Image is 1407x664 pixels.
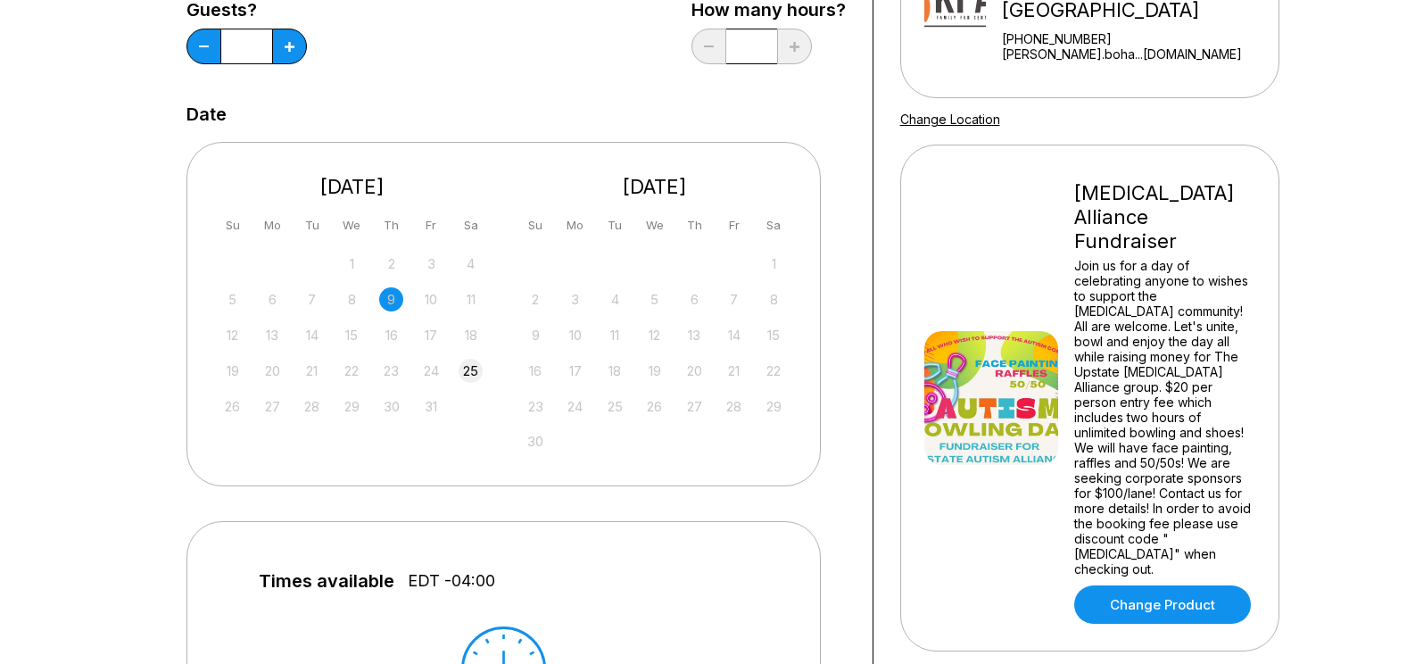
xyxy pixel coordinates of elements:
[261,213,285,237] div: Mo
[563,359,587,383] div: Not available Monday, November 17th, 2025
[220,287,244,311] div: Not available Sunday, October 5th, 2025
[419,359,443,383] div: Not available Friday, October 24th, 2025
[340,287,364,311] div: Not available Wednesday, October 8th, 2025
[419,252,443,276] div: Not available Friday, October 3rd, 2025
[379,213,403,237] div: Th
[722,394,746,419] div: Not available Friday, November 28th, 2025
[261,359,285,383] div: Not available Monday, October 20th, 2025
[459,323,483,347] div: Not available Saturday, October 18th, 2025
[419,394,443,419] div: Not available Friday, October 31st, 2025
[563,394,587,419] div: Not available Monday, November 24th, 2025
[524,323,548,347] div: Not available Sunday, November 9th, 2025
[762,213,786,237] div: Sa
[459,252,483,276] div: Not available Saturday, October 4th, 2025
[924,331,1058,465] img: Autism Alliance Fundraiser
[379,394,403,419] div: Not available Thursday, October 30th, 2025
[517,175,793,199] div: [DATE]
[683,213,707,237] div: Th
[563,213,587,237] div: Mo
[419,213,443,237] div: Fr
[722,213,746,237] div: Fr
[762,252,786,276] div: Not available Saturday, November 1st, 2025
[340,359,364,383] div: Not available Wednesday, October 22nd, 2025
[1002,31,1270,46] div: [PHONE_NUMBER]
[900,112,1000,127] a: Change Location
[220,359,244,383] div: Not available Sunday, October 19th, 2025
[259,571,394,591] span: Times available
[261,394,285,419] div: Not available Monday, October 27th, 2025
[563,323,587,347] div: Not available Monday, November 10th, 2025
[340,252,364,276] div: Not available Wednesday, October 1st, 2025
[379,287,403,311] div: Not available Thursday, October 9th, 2025
[340,213,364,237] div: We
[419,323,443,347] div: Not available Friday, October 17th, 2025
[300,323,324,347] div: Not available Tuesday, October 14th, 2025
[683,394,707,419] div: Not available Thursday, November 27th, 2025
[1074,258,1255,577] div: Join us for a day of celebrating anyone to wishes to support the [MEDICAL_DATA] community! All ar...
[220,213,244,237] div: Su
[300,359,324,383] div: Not available Tuesday, October 21st, 2025
[683,287,707,311] div: Not available Thursday, November 6th, 2025
[459,287,483,311] div: Not available Saturday, October 11th, 2025
[603,323,627,347] div: Not available Tuesday, November 11th, 2025
[379,252,403,276] div: Not available Thursday, October 2nd, 2025
[683,359,707,383] div: Not available Thursday, November 20th, 2025
[642,213,666,237] div: We
[459,213,483,237] div: Sa
[603,213,627,237] div: Tu
[642,287,666,311] div: Not available Wednesday, November 5th, 2025
[524,213,548,237] div: Su
[1074,181,1255,253] div: [MEDICAL_DATA] Alliance Fundraiser
[214,175,491,199] div: [DATE]
[524,287,548,311] div: Not available Sunday, November 2nd, 2025
[300,213,324,237] div: Tu
[300,287,324,311] div: Not available Tuesday, October 7th, 2025
[762,359,786,383] div: Not available Saturday, November 22nd, 2025
[1074,585,1251,624] a: Change Product
[408,571,495,591] span: EDT -04:00
[220,323,244,347] div: Not available Sunday, October 12th, 2025
[379,359,403,383] div: Not available Thursday, October 23rd, 2025
[524,359,548,383] div: Not available Sunday, November 16th, 2025
[722,359,746,383] div: Not available Friday, November 21st, 2025
[642,359,666,383] div: Not available Wednesday, November 19th, 2025
[300,394,324,419] div: Not available Tuesday, October 28th, 2025
[219,250,486,419] div: month 2025-10
[220,394,244,419] div: Not available Sunday, October 26th, 2025
[642,394,666,419] div: Not available Wednesday, November 26th, 2025
[459,359,483,383] div: Choose Saturday, October 25th, 2025
[340,323,364,347] div: Not available Wednesday, October 15th, 2025
[603,287,627,311] div: Not available Tuesday, November 4th, 2025
[186,104,227,124] label: Date
[419,287,443,311] div: Not available Friday, October 10th, 2025
[762,287,786,311] div: Not available Saturday, November 8th, 2025
[683,323,707,347] div: Not available Thursday, November 13th, 2025
[603,394,627,419] div: Not available Tuesday, November 25th, 2025
[261,287,285,311] div: Not available Monday, October 6th, 2025
[340,394,364,419] div: Not available Wednesday, October 29th, 2025
[603,359,627,383] div: Not available Tuesday, November 18th, 2025
[524,394,548,419] div: Not available Sunday, November 23rd, 2025
[524,429,548,453] div: Not available Sunday, November 30th, 2025
[261,323,285,347] div: Not available Monday, October 13th, 2025
[762,323,786,347] div: Not available Saturday, November 15th, 2025
[722,323,746,347] div: Not available Friday, November 14th, 2025
[563,287,587,311] div: Not available Monday, November 3rd, 2025
[521,250,789,454] div: month 2025-11
[1002,46,1270,62] a: [PERSON_NAME].boha...[DOMAIN_NAME]
[642,323,666,347] div: Not available Wednesday, November 12th, 2025
[379,323,403,347] div: Not available Thursday, October 16th, 2025
[722,287,746,311] div: Not available Friday, November 7th, 2025
[762,394,786,419] div: Not available Saturday, November 29th, 2025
